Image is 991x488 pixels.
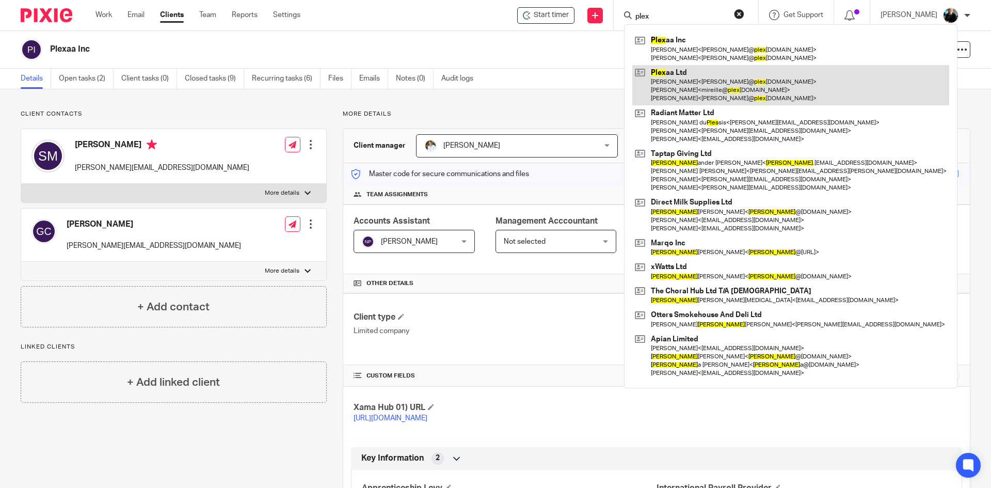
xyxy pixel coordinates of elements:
h4: [PERSON_NAME] [75,139,249,152]
h4: Client type [354,312,657,323]
img: Pixie [21,8,72,22]
p: More details [265,189,299,197]
img: nicky-partington.jpg [942,7,959,24]
a: Reports [232,10,258,20]
a: Files [328,69,351,89]
span: Get Support [784,11,823,19]
a: Emails [359,69,388,89]
span: Management Acccountant [495,217,598,225]
a: Clients [160,10,184,20]
div: Plexaa Inc [517,7,574,24]
a: Notes (0) [396,69,434,89]
a: Team [199,10,216,20]
p: Linked clients [21,343,327,351]
button: Clear [734,9,744,19]
a: Closed tasks (9) [185,69,244,89]
img: svg%3E [21,39,42,60]
img: sarah-royle.jpg [424,139,437,152]
p: [PERSON_NAME][EMAIL_ADDRESS][DOMAIN_NAME] [75,163,249,173]
img: svg%3E [31,219,56,244]
p: [PERSON_NAME][EMAIL_ADDRESS][DOMAIN_NAME] [67,241,241,251]
span: [PERSON_NAME] [381,238,438,245]
a: Open tasks (2) [59,69,114,89]
a: Work [95,10,112,20]
h4: + Add contact [137,299,210,315]
h4: Xama Hub 01) URL [354,402,657,413]
a: Settings [273,10,300,20]
input: Search [634,12,727,22]
span: [PERSON_NAME] [443,142,500,149]
a: Recurring tasks (6) [252,69,321,89]
a: Details [21,69,51,89]
p: Client contacts [21,110,327,118]
a: Email [127,10,145,20]
span: Accounts Assistant [354,217,430,225]
h3: Client manager [354,140,406,151]
a: [URL][DOMAIN_NAME] [354,415,427,422]
h4: + Add linked client [127,374,220,390]
h2: Plexaa Inc [50,44,674,55]
p: [PERSON_NAME] [881,10,937,20]
p: More details [265,267,299,275]
a: Client tasks (0) [121,69,177,89]
span: 2 [436,453,440,463]
span: Key Information [361,453,424,464]
span: Team assignments [366,191,428,199]
span: Not selected [504,238,546,245]
h4: CUSTOM FIELDS [354,372,657,380]
p: Master code for secure communications and files [351,169,529,179]
img: svg%3E [31,139,65,172]
i: Primary [147,139,157,150]
p: Limited company [354,326,657,336]
img: svg%3E [362,235,374,248]
a: Audit logs [441,69,481,89]
h4: [PERSON_NAME] [67,219,241,230]
span: Start timer [534,10,569,21]
p: More details [343,110,970,118]
span: Other details [366,279,413,288]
